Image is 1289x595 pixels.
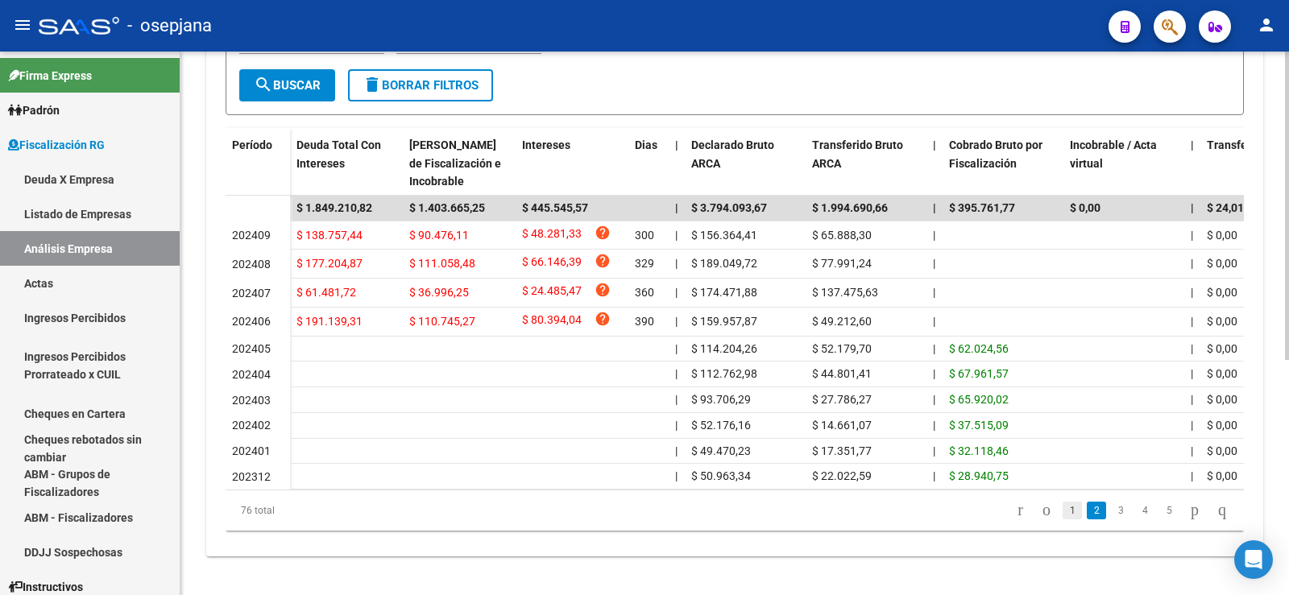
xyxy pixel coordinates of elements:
[1159,502,1179,519] a: 5
[812,257,872,270] span: $ 77.991,24
[812,138,903,170] span: Transferido Bruto ARCA
[691,229,757,242] span: $ 156.364,41
[933,342,935,355] span: |
[933,229,935,242] span: |
[1035,502,1058,519] a: go to previous page
[226,128,290,196] datatable-header-cell: Período
[812,444,872,457] span: $ 17.351,77
[1084,497,1109,524] li: page 2
[933,367,935,380] span: |
[933,469,935,482] span: |
[949,138,1042,170] span: Cobrado Bruto por Fiscalización
[127,8,212,43] span: - osepjana
[1207,286,1237,299] span: $ 0,00
[1191,315,1193,328] span: |
[812,201,888,214] span: $ 1.994.690,66
[933,138,936,151] span: |
[675,138,678,151] span: |
[812,342,872,355] span: $ 52.179,70
[691,419,751,432] span: $ 52.176,16
[949,419,1009,432] span: $ 37.515,09
[691,444,751,457] span: $ 49.470,23
[1207,469,1237,482] span: $ 0,00
[1191,367,1193,380] span: |
[1183,502,1206,519] a: go to next page
[635,315,654,328] span: 390
[239,69,335,101] button: Buscar
[812,469,872,482] span: $ 22.022,59
[1184,128,1200,199] datatable-header-cell: |
[232,229,271,242] span: 202409
[1070,138,1157,170] span: Incobrable / Acta virtual
[348,69,493,101] button: Borrar Filtros
[691,201,767,214] span: $ 3.794.093,67
[1191,393,1193,406] span: |
[232,287,271,300] span: 202407
[595,225,611,241] i: help
[232,419,271,432] span: 202402
[409,138,501,188] span: [PERSON_NAME] de Fiscalización e Incobrable
[635,138,657,151] span: Dias
[522,225,582,246] span: $ 48.281,33
[943,128,1063,199] datatable-header-cell: Cobrado Bruto por Fiscalización
[1063,128,1184,199] datatable-header-cell: Incobrable / Acta virtual
[1207,315,1237,328] span: $ 0,00
[8,67,92,85] span: Firma Express
[1207,444,1237,457] span: $ 0,00
[1207,257,1237,270] span: $ 0,00
[232,138,272,151] span: Período
[1207,201,1244,214] span: $ 24,01
[8,136,105,154] span: Fiscalización RG
[812,315,872,328] span: $ 49.212,60
[812,393,872,406] span: $ 27.786,27
[1010,502,1030,519] a: go to first page
[296,138,381,170] span: Deuda Total Con Intereses
[691,286,757,299] span: $ 174.471,88
[1191,342,1193,355] span: |
[1111,502,1130,519] a: 3
[516,128,628,199] datatable-header-cell: Intereses
[691,393,751,406] span: $ 93.706,29
[363,75,382,94] mat-icon: delete
[691,315,757,328] span: $ 159.957,87
[232,368,271,381] span: 202404
[933,315,935,328] span: |
[232,258,271,271] span: 202408
[363,78,479,93] span: Borrar Filtros
[595,282,611,298] i: help
[1207,229,1237,242] span: $ 0,00
[675,342,678,355] span: |
[1211,502,1233,519] a: go to last page
[1135,502,1154,519] a: 4
[685,128,806,199] datatable-header-cell: Declarado Bruto ARCA
[691,257,757,270] span: $ 189.049,72
[1109,497,1133,524] li: page 3
[409,315,475,328] span: $ 110.745,27
[8,101,60,119] span: Padrón
[669,128,685,199] datatable-header-cell: |
[296,257,363,270] span: $ 177.204,87
[812,367,872,380] span: $ 44.801,41
[635,286,654,299] span: 360
[226,490,426,531] div: 76 total
[812,419,872,432] span: $ 14.661,07
[949,367,1009,380] span: $ 67.961,57
[296,201,372,214] span: $ 1.849.210,82
[13,15,32,35] mat-icon: menu
[1191,444,1193,457] span: |
[933,393,935,406] span: |
[1191,201,1194,214] span: |
[635,229,654,242] span: 300
[1060,497,1084,524] li: page 1
[933,444,935,457] span: |
[1133,497,1157,524] li: page 4
[675,257,678,270] span: |
[949,444,1009,457] span: $ 32.118,46
[949,393,1009,406] span: $ 65.920,02
[296,229,363,242] span: $ 138.757,44
[675,286,678,299] span: |
[1191,419,1193,432] span: |
[1207,393,1237,406] span: $ 0,00
[1191,138,1194,151] span: |
[1207,367,1237,380] span: $ 0,00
